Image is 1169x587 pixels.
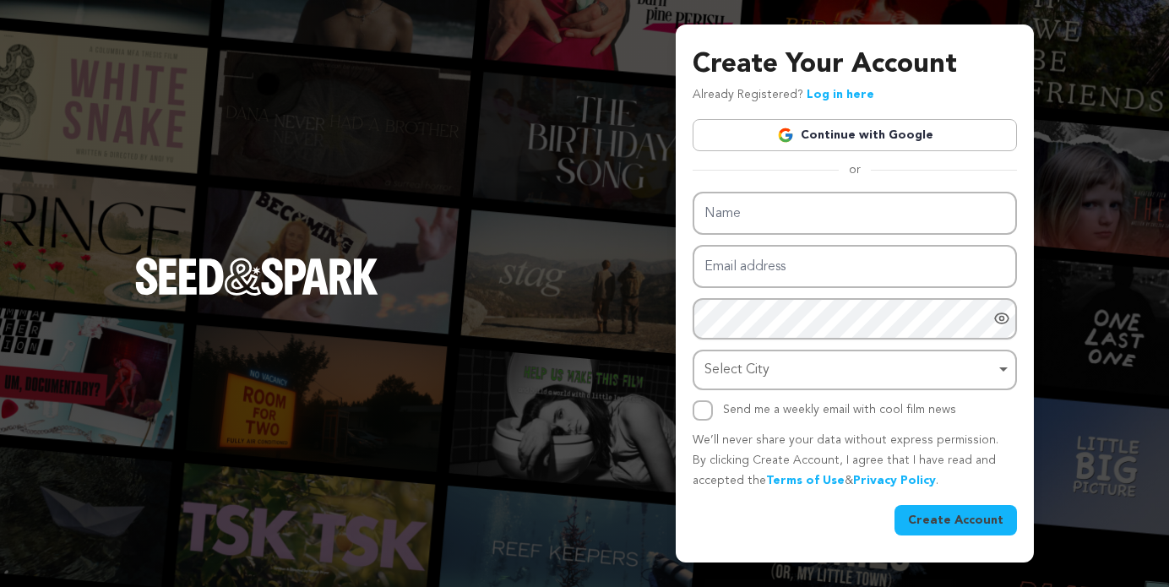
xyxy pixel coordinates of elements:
span: or [839,161,871,178]
a: Show password as plain text. Warning: this will display your password on the screen. [993,310,1010,327]
a: Log in here [807,89,874,101]
a: Seed&Spark Homepage [135,258,378,329]
img: Google logo [777,127,794,144]
a: Continue with Google [693,119,1017,151]
input: Name [693,192,1017,235]
a: Privacy Policy [853,475,936,486]
input: Email address [693,245,1017,288]
a: Terms of Use [766,475,845,486]
label: Send me a weekly email with cool film news [723,404,956,416]
p: Already Registered? [693,85,874,106]
div: Select City [704,358,995,383]
button: Create Account [894,505,1017,535]
h3: Create Your Account [693,45,1017,85]
img: Seed&Spark Logo [135,258,378,295]
p: We’ll never share your data without express permission. By clicking Create Account, I agree that ... [693,431,1017,491]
